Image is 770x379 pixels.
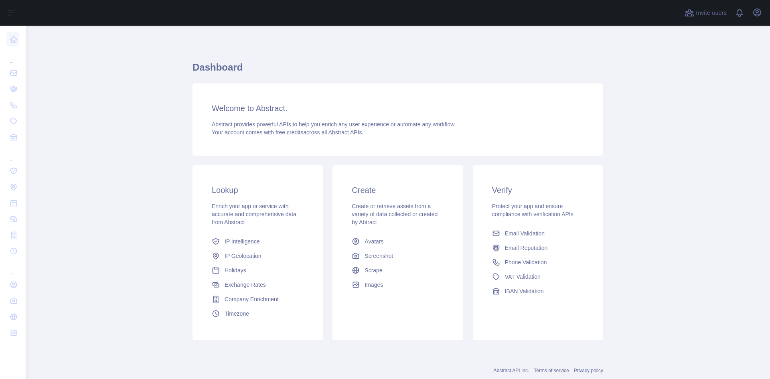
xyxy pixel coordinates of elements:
a: Images [349,278,447,292]
span: IBAN Validation [505,287,544,295]
button: Invite users [683,6,728,19]
a: IBAN Validation [489,284,587,298]
span: Company Enrichment [225,295,279,303]
div: ... [6,48,19,64]
span: Avatars [365,237,383,245]
a: Abstract API Inc. [494,368,529,373]
a: Exchange Rates [209,278,307,292]
span: VAT Validation [505,273,541,281]
span: Holidays [225,266,246,274]
a: Timezone [209,306,307,321]
span: Protect your app and ensure compliance with verification APIs [492,203,573,217]
a: Terms of service [534,368,569,373]
a: Email Validation [489,226,587,241]
a: Privacy policy [574,368,603,373]
a: IP Geolocation [209,249,307,263]
h3: Lookup [212,184,304,196]
span: Screenshot [365,252,393,260]
h3: Create [352,184,444,196]
a: Company Enrichment [209,292,307,306]
span: Exchange Rates [225,281,266,289]
span: free credits [276,129,303,136]
span: Images [365,281,383,289]
a: Scrape [349,263,447,278]
span: Enrich your app or service with accurate and comprehensive data from Abstract [212,203,296,225]
a: Email Reputation [489,241,587,255]
span: Timezone [225,310,249,318]
h3: Welcome to Abstract. [212,103,584,114]
span: Phone Validation [505,258,547,266]
a: IP Intelligence [209,234,307,249]
div: ... [6,146,19,162]
span: Abstract provides powerful APIs to help you enrich any user experience or automate any workflow. [212,121,456,128]
span: Your account comes with across all Abstract APIs. [212,129,363,136]
span: IP Geolocation [225,252,261,260]
h1: Dashboard [192,61,603,80]
a: Avatars [349,234,447,249]
span: Invite users [696,8,727,18]
div: ... [6,260,19,276]
span: Create or retrieve assets from a variety of data collected or created by Abtract [352,203,438,225]
span: IP Intelligence [225,237,260,245]
a: Screenshot [349,249,447,263]
span: Email Validation [505,229,545,237]
a: Phone Validation [489,255,587,270]
h3: Verify [492,184,584,196]
a: Holidays [209,263,307,278]
a: VAT Validation [489,270,587,284]
span: Scrape [365,266,382,274]
span: Email Reputation [505,244,548,252]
